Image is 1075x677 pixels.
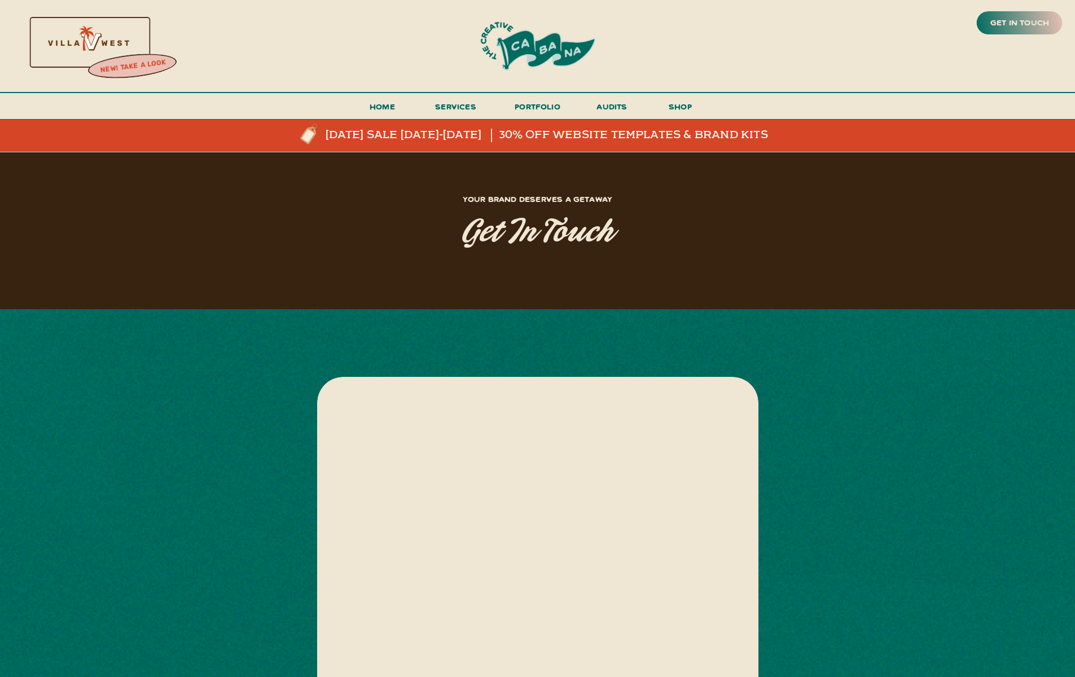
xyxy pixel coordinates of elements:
a: services [432,99,480,120]
a: audits [595,99,629,119]
a: shop [653,99,708,119]
a: portfolio [511,99,564,120]
h1: get in touch [357,216,718,251]
a: new! take a look [86,55,179,78]
a: [DATE] sale [DATE]-[DATE] [326,129,519,142]
h1: Your brand deserves a getaway [408,192,668,206]
span: services [435,101,476,112]
a: get in touch [988,15,1051,31]
a: 30% off website templates & brand kits [499,129,779,142]
a: Home [365,99,400,120]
